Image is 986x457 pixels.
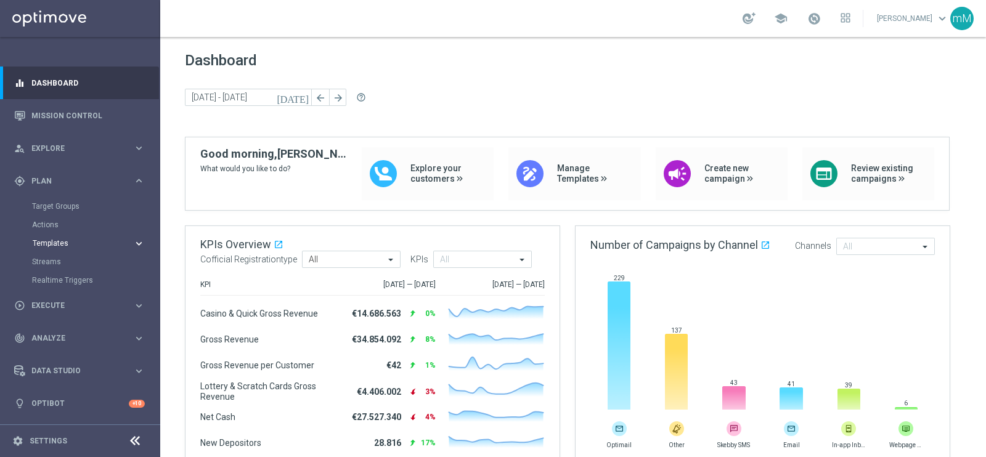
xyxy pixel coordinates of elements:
[14,67,145,99] div: Dashboard
[31,177,133,185] span: Plan
[14,398,25,409] i: lightbulb
[133,365,145,377] i: keyboard_arrow_right
[14,176,145,186] button: gps_fixed Plan keyboard_arrow_right
[32,253,159,271] div: Streams
[31,302,133,309] span: Execute
[31,387,129,420] a: Optibot
[31,367,133,374] span: Data Studio
[14,365,133,376] div: Data Studio
[32,216,159,234] div: Actions
[14,333,25,344] i: track_changes
[32,275,128,285] a: Realtime Triggers
[32,271,159,289] div: Realtime Triggers
[32,257,128,267] a: Streams
[14,333,133,344] div: Analyze
[14,99,145,132] div: Mission Control
[14,176,133,187] div: Plan
[14,333,145,343] button: track_changes Analyze keyboard_arrow_right
[14,300,25,311] i: play_circle_outline
[33,240,121,247] span: Templates
[950,7,974,30] div: mM
[33,240,133,247] div: Templates
[14,366,145,376] button: Data Studio keyboard_arrow_right
[133,333,145,344] i: keyboard_arrow_right
[31,334,133,342] span: Analyze
[32,201,128,211] a: Target Groups
[12,435,23,447] i: settings
[935,12,949,25] span: keyboard_arrow_down
[14,111,145,121] button: Mission Control
[14,78,25,89] i: equalizer
[133,238,145,249] i: keyboard_arrow_right
[14,398,145,408] button: lightbulb Optibot +10
[129,400,145,408] div: +10
[14,143,25,154] i: person_search
[774,12,788,25] span: school
[31,99,145,132] a: Mission Control
[32,220,128,230] a: Actions
[14,387,145,420] div: Optibot
[30,437,67,445] a: Settings
[133,175,145,187] i: keyboard_arrow_right
[32,234,159,253] div: Templates
[14,301,145,310] button: play_circle_outline Execute keyboard_arrow_right
[14,143,133,154] div: Explore
[133,300,145,312] i: keyboard_arrow_right
[14,300,133,311] div: Execute
[32,238,145,248] button: Templates keyboard_arrow_right
[32,197,159,216] div: Target Groups
[14,176,25,187] i: gps_fixed
[31,67,145,99] a: Dashboard
[14,78,145,88] button: equalizer Dashboard
[133,142,145,154] i: keyboard_arrow_right
[876,9,950,28] a: [PERSON_NAME]keyboard_arrow_down
[31,145,133,152] span: Explore
[14,144,145,153] button: person_search Explore keyboard_arrow_right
